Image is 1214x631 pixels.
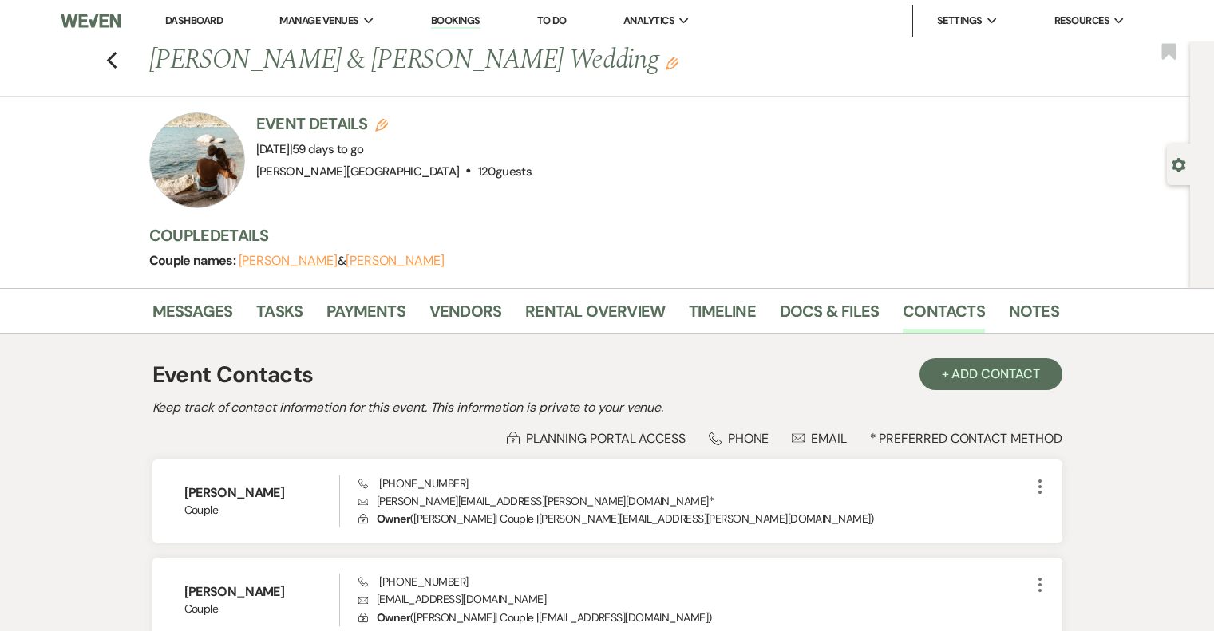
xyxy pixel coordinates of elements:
[346,254,445,267] button: [PERSON_NAME]
[279,13,358,29] span: Manage Venues
[256,112,532,135] h3: Event Details
[165,14,223,27] a: Dashboard
[525,298,665,333] a: Rental Overview
[666,56,678,70] button: Edit
[239,253,445,269] span: &
[689,298,756,333] a: Timeline
[149,41,864,80] h1: [PERSON_NAME] & [PERSON_NAME] Wedding
[61,4,121,37] img: Weven Logo
[326,298,405,333] a: Payments
[152,358,314,392] h1: Event Contacts
[377,511,410,526] span: Owner
[184,502,340,519] span: Couple
[903,298,985,333] a: Contacts
[537,14,567,27] a: To Do
[478,164,532,179] span: 120 guests
[239,254,338,267] button: [PERSON_NAME]
[919,358,1062,390] button: + Add Contact
[256,141,364,157] span: [DATE]
[256,298,303,333] a: Tasks
[184,484,340,502] h6: [PERSON_NAME]
[184,601,340,617] span: Couple
[152,398,1062,417] h2: Keep track of contact information for this event. This information is private to your venue.
[623,13,674,29] span: Analytics
[184,583,340,601] h6: [PERSON_NAME]
[709,430,769,447] div: Phone
[152,430,1062,447] div: * Preferred Contact Method
[152,298,233,333] a: Messages
[507,430,686,447] div: Planning Portal Access
[358,574,468,589] span: [PHONE_NUMBER]
[358,510,1030,527] p: ( [PERSON_NAME] | Couple | [PERSON_NAME][EMAIL_ADDRESS][PERSON_NAME][DOMAIN_NAME] )
[1172,156,1186,172] button: Open lead details
[937,13,983,29] span: Settings
[358,476,468,491] span: [PHONE_NUMBER]
[377,610,410,625] span: Owner
[431,14,480,29] a: Bookings
[290,141,364,157] span: |
[256,164,460,179] span: [PERSON_NAME][GEOGRAPHIC_DATA]
[780,298,879,333] a: Docs & Files
[358,492,1030,510] p: [PERSON_NAME][EMAIL_ADDRESS][PERSON_NAME][DOMAIN_NAME] *
[792,430,847,447] div: Email
[1009,298,1059,333] a: Notes
[358,609,1030,626] p: ( [PERSON_NAME] | Couple | [EMAIL_ADDRESS][DOMAIN_NAME] )
[149,252,239,269] span: Couple names:
[292,141,364,157] span: 59 days to go
[1054,13,1109,29] span: Resources
[149,224,1043,246] h3: Couple Details
[429,298,501,333] a: Vendors
[358,590,1030,608] p: [EMAIL_ADDRESS][DOMAIN_NAME]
